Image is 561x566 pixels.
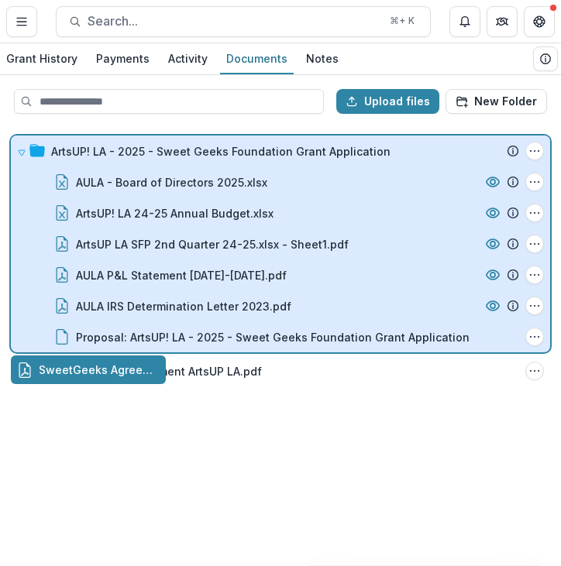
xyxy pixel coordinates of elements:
[11,135,550,166] div: ArtsUP! LA - 2025 - Sweet Geeks Foundation Grant ApplicationArtsUP! LA - 2025 - Sweet Geeks Found...
[300,44,345,74] a: Notes
[39,362,160,378] p: SweetGeeks Agreement ArtsUP LA.pdf
[446,89,547,114] button: New Folder
[76,329,470,345] div: Proposal: ArtsUP! LA - 2025 - Sweet Geeks Foundation Grant Application
[300,47,345,70] div: Notes
[220,44,294,74] a: Documents
[525,142,544,160] button: ArtsUP! LA - 2025 - Sweet Geeks Foundation Grant Application Options
[220,47,294,70] div: Documents
[11,290,550,321] div: AULA IRS Determination Letter 2023.pdfAULA IRS Determination Letter 2023.pdf Options
[525,297,544,315] button: AULA IRS Determination Letter 2023.pdf Options
[90,44,156,74] a: Payments
[525,266,544,284] button: AULA P&L Statement 2023-2024.pdf Options
[11,228,550,259] div: ArtsUP LA SFP 2nd Quarter 24-25.xlsx - Sheet1.pdfArtsUP LA SFP 2nd Quarter 24-25.xlsx - Sheet1.pd...
[449,6,480,37] button: Notifications
[11,197,550,228] div: ArtsUP! LA 24-25 Annual Budget.xlsxArtsUP! LA 24-25 Annual Budget.xlsx Options
[90,47,156,70] div: Payments
[76,267,287,283] div: AULA P&L Statement [DATE]-[DATE].pdf
[51,143,391,160] div: ArtsUP! LA - 2025 - Sweet Geeks Foundation Grant Application
[525,204,544,222] button: ArtsUP! LA 24-25 Annual Budget.xlsx Options
[162,47,214,70] div: Activity
[11,166,550,197] div: AULA - Board of Directors 2025.xlsxAULA - Board of Directors 2025.xlsx Options
[487,6,518,37] button: Partners
[525,173,544,191] button: AULA - Board of Directors 2025.xlsx Options
[76,298,291,314] div: AULA IRS Determination Letter 2023.pdf
[6,6,37,37] button: Toggle Menu
[524,6,555,37] button: Get Help
[336,89,439,114] button: Upload files
[88,14,380,29] span: Search...
[11,135,550,352] div: ArtsUP! LA - 2025 - Sweet Geeks Foundation Grant ApplicationArtsUP! LA - 2025 - Sweet Geeks Found...
[162,44,214,74] a: Activity
[387,12,418,29] div: ⌘ + K
[525,328,544,346] button: Proposal: ArtsUP! LA - 2025 - Sweet Geeks Foundation Grant Application Options
[76,174,267,190] div: AULA - Board of Directors 2025.xlsx
[525,235,544,253] button: ArtsUP LA SFP 2nd Quarter 24-25.xlsx - Sheet1.pdf Options
[11,259,550,290] div: AULA P&L Statement [DATE]-[DATE].pdfAULA P&L Statement 2023-2024.pdf Options
[76,236,349,252] div: ArtsUP LA SFP 2nd Quarter 24-25.xlsx - Sheet1.pdf
[76,205,274,221] div: ArtsUP! LA 24-25 Annual Budget.xlsx
[533,46,558,71] button: View Grantee Details
[56,6,431,37] button: Search...
[11,321,550,352] div: Proposal: ArtsUP! LA - 2025 - Sweet Geeks Foundation Grant ApplicationProposal: ArtsUP! LA - 2025...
